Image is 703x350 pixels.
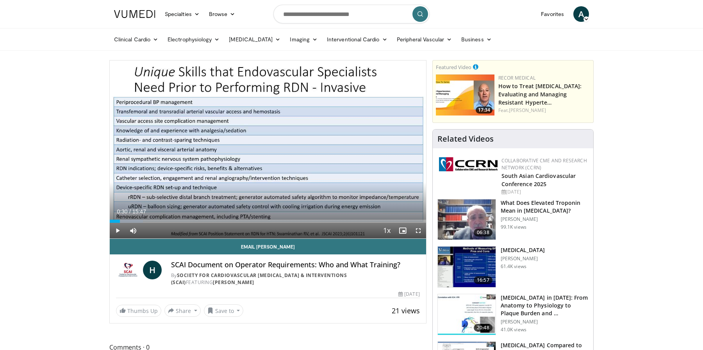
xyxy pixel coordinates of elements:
a: Recor Medical [498,75,535,81]
a: 20:48 [MEDICAL_DATA] in [DATE]: From Anatomy to Physiology to Plaque Burden and … [PERSON_NAME] 4... [437,294,589,335]
div: [DATE] [398,291,419,298]
h4: SCAI Document on Operator Requirements: Who and What Training? [171,261,420,269]
a: Electrophysiology [163,32,224,47]
a: Browse [204,6,240,22]
a: 06:38 What Does Elevated Troponin Mean in [MEDICAL_DATA]? [PERSON_NAME] 99.1K views [437,199,589,240]
span: 21 views [392,306,420,315]
span: 15:47 [132,208,146,215]
p: 61.4K views [501,263,526,270]
a: Interventional Cardio [322,32,392,47]
a: [MEDICAL_DATA] [224,32,285,47]
img: 823da73b-7a00-425d-bb7f-45c8b03b10c3.150x105_q85_crop-smart_upscale.jpg [438,294,496,335]
a: Email [PERSON_NAME] [110,239,426,254]
a: Business [457,32,496,47]
p: 99.1K views [501,224,526,230]
a: [PERSON_NAME] [213,279,254,286]
input: Search topics, interventions [273,5,430,23]
a: Specialties [160,6,204,22]
a: Imaging [285,32,322,47]
div: Progress Bar [110,220,426,223]
a: 17:34 [436,75,494,115]
button: Fullscreen [410,223,426,238]
small: Featured Video [436,64,471,71]
img: a92b9a22-396b-4790-a2bb-5028b5f4e720.150x105_q85_crop-smart_upscale.jpg [438,247,496,287]
button: Playback Rate [379,223,395,238]
p: 41.0K views [501,327,526,333]
p: [PERSON_NAME] [501,216,589,222]
h3: What Does Elevated Troponin Mean in [MEDICAL_DATA]? [501,199,589,215]
h3: [MEDICAL_DATA] in [DATE]: From Anatomy to Physiology to Plaque Burden and … [501,294,589,317]
span: 20:48 [474,324,492,332]
span: 06:38 [474,229,492,236]
span: 16:57 [474,276,492,284]
a: Collaborative CME and Research Network (CCRN) [501,157,587,171]
img: a04ee3ba-8487-4636-b0fb-5e8d268f3737.png.150x105_q85_autocrop_double_scale_upscale_version-0.2.png [439,157,498,171]
a: How to Treat [MEDICAL_DATA]: Evaluating and Managing Resistant Hyperte… [498,82,582,106]
a: H [143,261,162,279]
a: [PERSON_NAME] [509,107,546,114]
button: Save to [204,304,244,317]
button: Share [164,304,201,317]
p: [PERSON_NAME] [501,256,545,262]
button: Mute [125,223,141,238]
a: Thumbs Up [116,305,161,317]
h4: Related Videos [437,134,494,144]
a: A [573,6,589,22]
span: 17:34 [476,107,492,114]
div: Feat. [498,107,590,114]
h3: [MEDICAL_DATA] [501,246,545,254]
a: Favorites [536,6,569,22]
span: 0:30 [117,208,127,215]
span: / [129,208,131,215]
a: 16:57 [MEDICAL_DATA] [PERSON_NAME] 61.4K views [437,246,589,288]
img: 98daf78a-1d22-4ebe-927e-10afe95ffd94.150x105_q85_crop-smart_upscale.jpg [438,199,496,240]
a: Peripheral Vascular [392,32,457,47]
div: By FEATURING [171,272,420,286]
button: Play [110,223,125,238]
video-js: Video Player [110,60,426,239]
p: [PERSON_NAME] [501,319,589,325]
a: Society for Cardiovascular [MEDICAL_DATA] & Interventions (SCAI) [171,272,347,286]
img: Society for Cardiovascular Angiography & Interventions (SCAI) [116,261,140,279]
img: VuMedi Logo [114,10,155,18]
div: [DATE] [501,188,587,195]
button: Enable picture-in-picture mode [395,223,410,238]
img: 10cbd22e-c1e6-49ff-b90e-4507a8859fc1.jpg.150x105_q85_crop-smart_upscale.jpg [436,75,494,115]
a: Clinical Cardio [109,32,163,47]
a: South Asian Cardiovascular Conference 2025 [501,172,576,188]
